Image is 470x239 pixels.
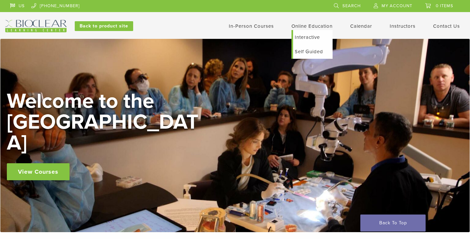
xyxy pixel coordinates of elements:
[350,23,372,29] a: Calendar
[382,3,412,8] span: My Account
[293,44,333,59] a: Self Guided
[436,3,453,8] span: 0 items
[433,23,460,29] a: Contact Us
[229,23,274,29] a: In-Person Courses
[291,23,333,29] a: Online Education
[342,3,361,8] span: Search
[75,21,133,31] a: Back to product site
[7,163,70,180] a: View Courses
[7,91,203,153] h2: Welcome to the [GEOGRAPHIC_DATA]
[5,20,67,32] img: Bioclear
[390,23,415,29] a: Instructors
[293,30,333,44] a: Interactive
[360,215,426,231] a: Back To Top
